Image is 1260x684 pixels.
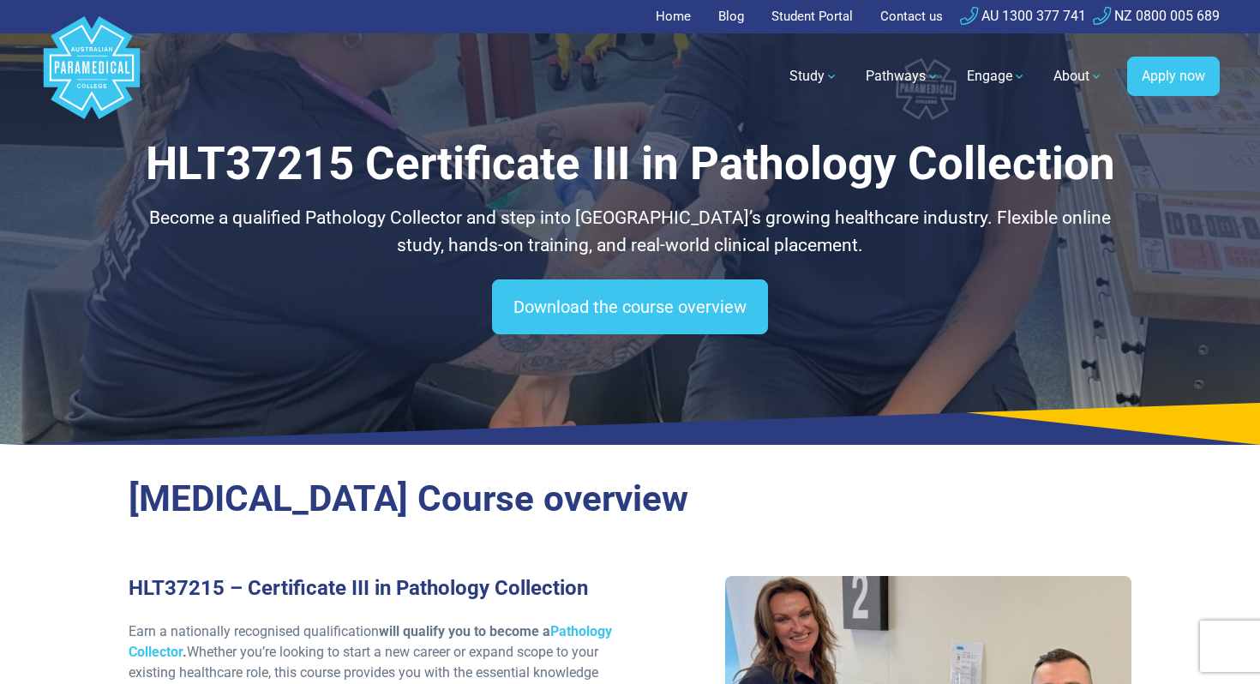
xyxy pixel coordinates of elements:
[1043,52,1113,100] a: About
[957,52,1036,100] a: Engage
[855,52,950,100] a: Pathways
[779,52,849,100] a: Study
[129,623,612,660] strong: will qualify you to become a .
[492,279,768,334] a: Download the course overview
[129,623,612,660] a: Pathology Collector
[129,477,1131,521] h2: [MEDICAL_DATA] Course overview
[1127,57,1220,96] a: Apply now
[129,576,620,601] h3: HLT37215 – Certificate III in Pathology Collection
[129,205,1131,259] p: Become a qualified Pathology Collector and step into [GEOGRAPHIC_DATA]’s growing healthcare indus...
[960,8,1086,24] a: AU 1300 377 741
[129,137,1131,191] h1: HLT37215 Certificate III in Pathology Collection
[1093,8,1220,24] a: NZ 0800 005 689
[40,33,143,120] a: Australian Paramedical College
